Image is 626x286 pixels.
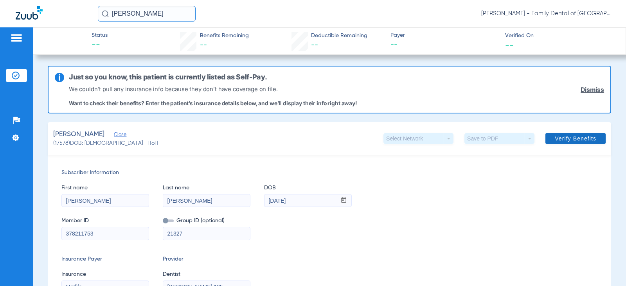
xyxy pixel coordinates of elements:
[55,73,64,82] img: info-icon
[114,132,121,139] span: Close
[69,100,357,106] p: Want to check their benefits? Enter the patient’s insurance details below, and we’ll display thei...
[53,130,104,139] span: [PERSON_NAME]
[311,41,318,49] span: --
[163,217,250,225] span: Group ID (optional)
[505,41,514,49] span: --
[555,135,596,142] span: Verify Benefits
[163,184,250,192] span: Last name
[200,41,207,49] span: --
[311,32,367,40] span: Deductible Remaining
[390,40,498,50] span: --
[61,217,149,225] span: Member ID
[102,10,109,17] img: Search Icon
[92,40,108,51] span: --
[10,33,23,43] img: hamburger-icon
[481,10,610,18] span: [PERSON_NAME] - Family Dental of [GEOGRAPHIC_DATA]
[92,31,108,40] span: Status
[69,85,357,94] p: We couldn’t pull any insurance info because they don’t have coverage on file.
[163,255,250,263] span: Provider
[61,255,149,263] span: Insurance Payer
[61,184,149,192] span: First name
[61,169,597,177] span: Subscriber Information
[163,270,250,279] span: Dentist
[545,133,606,144] button: Verify Benefits
[264,184,352,192] span: DOB
[61,270,149,279] span: Insurance
[53,139,158,147] span: (17578) DOB: [DEMOGRAPHIC_DATA] - HoH
[200,32,249,40] span: Benefits Remaining
[390,31,498,40] span: Payer
[16,6,43,20] img: Zuub Logo
[581,86,604,94] a: Dismiss
[505,32,613,40] span: Verified On
[98,6,196,22] input: Search for patients
[336,194,351,207] button: Open calendar
[69,73,267,81] h6: Just so you know, this patient is currently listed as Self-Pay.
